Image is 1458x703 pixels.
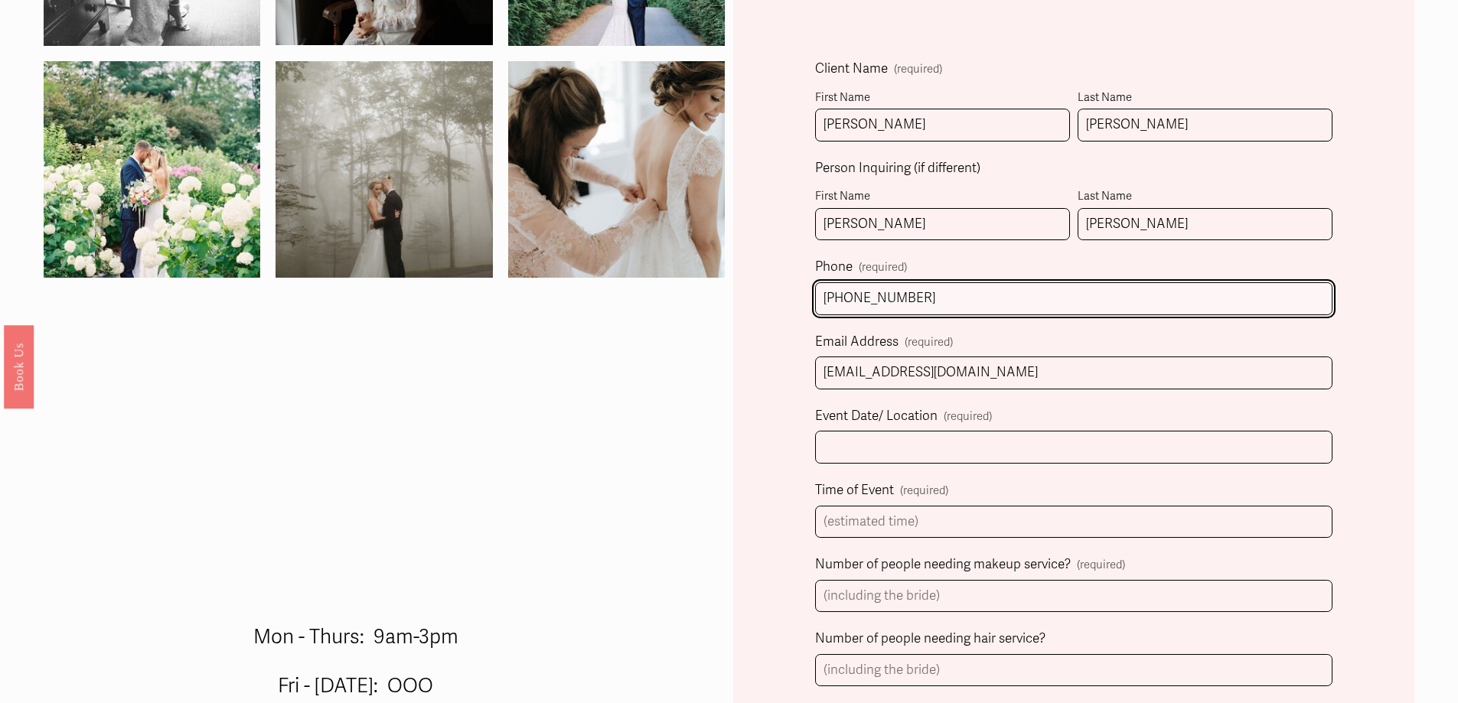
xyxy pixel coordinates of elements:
[815,506,1332,539] input: (estimated time)
[894,63,942,75] span: (required)
[815,479,894,503] span: Time of Event
[815,580,1332,613] input: (including the bride)
[815,157,980,181] span: Person Inquiring (if different)
[815,627,1045,651] span: Number of people needing hair service?
[4,324,34,408] a: Book Us
[815,553,1071,577] span: Number of people needing makeup service?
[905,332,953,352] span: (required)
[1078,186,1332,207] div: Last Name
[815,405,938,428] span: Event Date/ Location
[44,25,260,313] img: 14305484_1259623107382072_1992716122685880553_o.jpg
[222,61,546,278] img: a&b-249.jpg
[815,87,1070,109] div: First Name
[815,654,1332,687] input: (including the bride)
[815,330,899,354] span: Email Address
[278,674,433,698] span: Fri - [DATE]: OOO
[815,255,853,279] span: Phone
[253,625,458,649] span: Mon - Thurs: 9am-3pm
[859,262,907,273] span: (required)
[1078,87,1332,109] div: Last Name
[944,406,992,426] span: (required)
[815,57,888,81] span: Client Name
[900,480,948,500] span: (required)
[1077,555,1125,574] span: (required)
[454,61,779,278] img: ASW-178.jpg
[815,186,1070,207] div: First Name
